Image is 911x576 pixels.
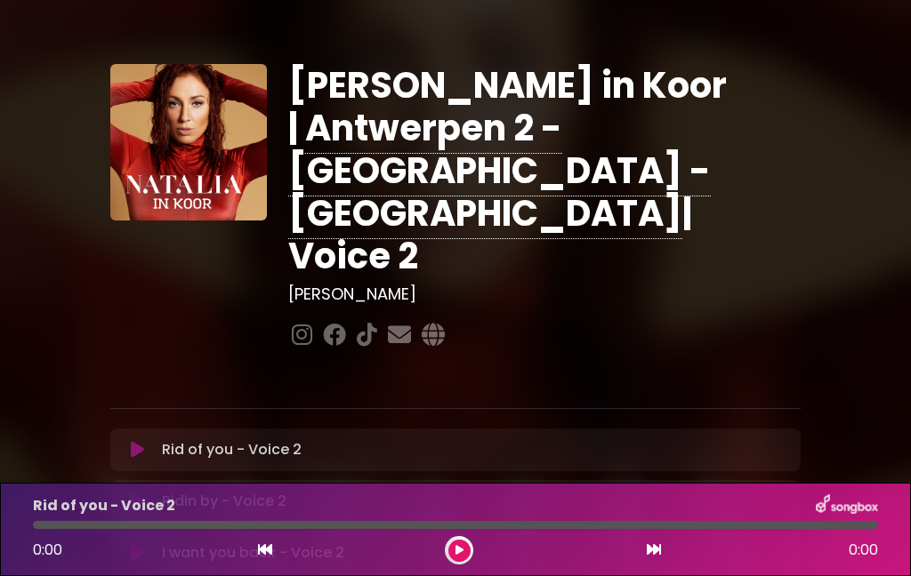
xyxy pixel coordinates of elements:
img: songbox-logo-white.png [816,494,878,517]
span: 0:00 [849,540,878,561]
p: Rid of you - Voice 2 [162,439,302,460]
h1: [PERSON_NAME] in Koor | | Voice 2 [288,64,801,277]
p: Rid of you - Voice 2 [33,495,175,516]
img: YTVS25JmS9CLUqXqkEhs [110,64,267,220]
span: 0:00 [33,540,62,560]
h3: [PERSON_NAME] [288,284,801,304]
